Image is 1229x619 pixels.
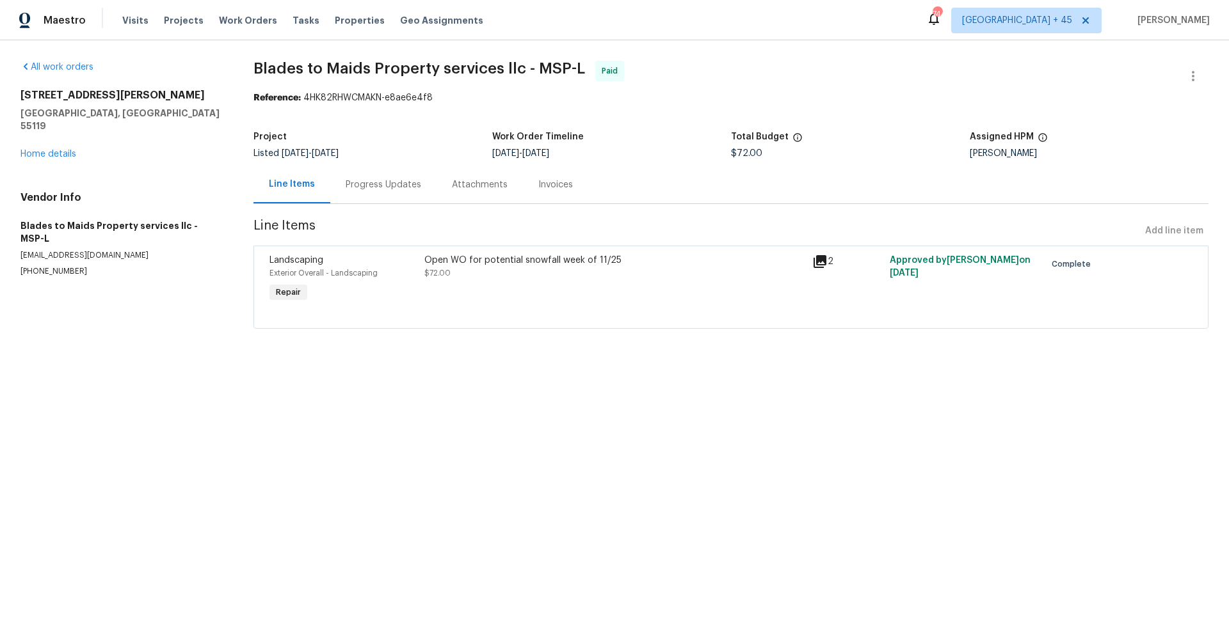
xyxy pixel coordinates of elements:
span: Exterior Overall - Landscaping [269,269,378,277]
span: $72.00 [424,269,451,277]
div: Open WO for potential snowfall week of 11/25 [424,254,805,267]
span: Tasks [293,16,319,25]
span: [DATE] [492,149,519,158]
span: Paid [602,65,623,77]
span: Complete [1052,258,1096,270]
span: Maestro [44,14,86,27]
h2: [STREET_ADDRESS][PERSON_NAME] [20,89,223,102]
span: Properties [335,14,385,27]
span: Visits [122,14,149,27]
span: Listed [253,149,339,158]
span: - [492,149,549,158]
a: All work orders [20,63,93,72]
h5: Work Order Timeline [492,132,584,141]
div: Progress Updates [346,178,421,191]
h5: [GEOGRAPHIC_DATA], [GEOGRAPHIC_DATA] 55119 [20,107,223,132]
span: Approved by [PERSON_NAME] on [890,256,1031,278]
div: [PERSON_NAME] [970,149,1209,158]
span: - [282,149,339,158]
span: The hpm assigned to this work order. [1038,132,1048,149]
span: Line Items [253,219,1140,243]
a: Home details [20,150,76,159]
span: Work Orders [219,14,277,27]
span: [PERSON_NAME] [1132,14,1210,27]
h5: Blades to Maids Property services llc - MSP-L [20,219,223,245]
span: Landscaping [269,256,323,265]
div: Invoices [538,178,573,191]
div: 2 [812,254,882,269]
h5: Assigned HPM [970,132,1034,141]
span: The total cost of line items that have been proposed by Opendoor. This sum includes line items th... [792,132,803,149]
span: Repair [271,286,306,299]
span: [DATE] [522,149,549,158]
span: Blades to Maids Property services llc - MSP-L [253,61,585,76]
div: 4HK82RHWCMAKN-e8ae6e4f8 [253,91,1209,104]
div: 744 [933,8,942,20]
p: [EMAIL_ADDRESS][DOMAIN_NAME] [20,250,223,261]
span: Geo Assignments [400,14,483,27]
span: [DATE] [312,149,339,158]
span: [GEOGRAPHIC_DATA] + 45 [962,14,1072,27]
h5: Total Budget [731,132,789,141]
span: [DATE] [890,269,919,278]
h5: Project [253,132,287,141]
p: [PHONE_NUMBER] [20,266,223,277]
span: $72.00 [731,149,762,158]
span: [DATE] [282,149,309,158]
div: Line Items [269,178,315,191]
span: Projects [164,14,204,27]
b: Reference: [253,93,301,102]
h4: Vendor Info [20,191,223,204]
div: Attachments [452,178,508,191]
